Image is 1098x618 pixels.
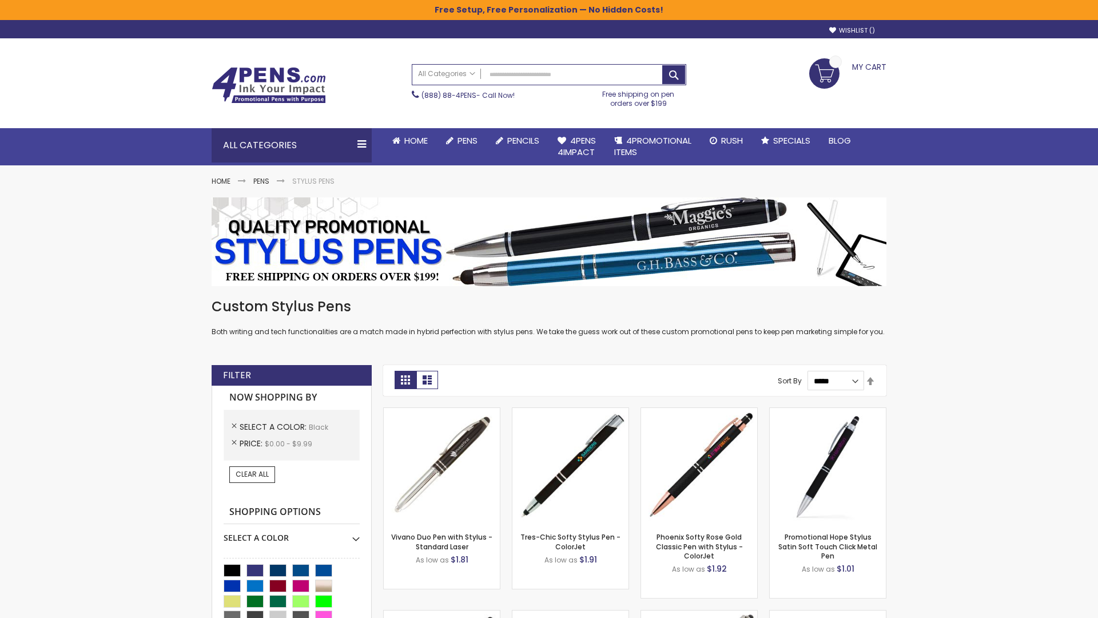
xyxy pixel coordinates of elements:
[383,128,437,153] a: Home
[707,563,727,575] span: $1.92
[384,407,500,417] a: Vivano Duo Pen with Stylus - Standard Laser-Black
[224,386,360,410] strong: Now Shopping by
[548,128,605,165] a: 4Pens4impact
[605,128,701,165] a: 4PROMOTIONALITEMS
[829,26,875,35] a: Wishlist
[558,134,596,158] span: 4Pens 4impact
[292,176,335,186] strong: Stylus Pens
[224,524,360,544] div: Select A Color
[544,555,578,565] span: As low as
[507,134,539,146] span: Pencils
[240,421,309,433] span: Select A Color
[819,128,860,153] a: Blog
[212,67,326,104] img: 4Pens Custom Pens and Promotional Products
[579,554,597,565] span: $1.91
[212,197,886,286] img: Stylus Pens
[223,369,251,382] strong: Filter
[512,408,628,524] img: Tres-Chic Softy Stylus Pen - ColorJet-Black
[512,407,628,417] a: Tres-Chic Softy Stylus Pen - ColorJet-Black
[752,128,819,153] a: Specials
[404,134,428,146] span: Home
[418,69,475,78] span: All Categories
[591,85,687,108] div: Free shipping on pen orders over $199
[212,298,886,316] h1: Custom Stylus Pens
[421,90,515,100] span: - Call Now!
[240,438,265,449] span: Price
[641,407,757,417] a: Phoenix Softy Rose Gold Classic Pen with Stylus - ColorJet-Black
[229,466,275,482] a: Clear All
[641,408,757,524] img: Phoenix Softy Rose Gold Classic Pen with Stylus - ColorJet-Black
[212,298,886,337] div: Both writing and tech functionalities are a match made in hybrid perfection with stylus pens. We ...
[224,500,360,525] strong: Shopping Options
[412,65,481,84] a: All Categories
[614,134,691,158] span: 4PROMOTIONAL ITEMS
[802,564,835,574] span: As low as
[770,407,886,417] a: Promotional Hope Stylus Satin Soft Touch Click Metal Pen-Black
[309,422,328,432] span: Black
[437,128,487,153] a: Pens
[721,134,743,146] span: Rush
[520,532,620,551] a: Tres-Chic Softy Stylus Pen - ColorJet
[829,134,851,146] span: Blog
[778,532,877,560] a: Promotional Hope Stylus Satin Soft Touch Click Metal Pen
[253,176,269,186] a: Pens
[416,555,449,565] span: As low as
[837,563,854,575] span: $1.01
[395,371,416,389] strong: Grid
[212,128,372,163] div: All Categories
[457,134,478,146] span: Pens
[773,134,810,146] span: Specials
[212,176,230,186] a: Home
[487,128,548,153] a: Pencils
[265,439,312,449] span: $0.00 - $9.99
[384,408,500,524] img: Vivano Duo Pen with Stylus - Standard Laser-Black
[701,128,752,153] a: Rush
[656,532,743,560] a: Phoenix Softy Rose Gold Classic Pen with Stylus - ColorJet
[236,469,269,479] span: Clear All
[391,532,492,551] a: Vivano Duo Pen with Stylus - Standard Laser
[672,564,705,574] span: As low as
[421,90,476,100] a: (888) 88-4PENS
[770,408,886,524] img: Promotional Hope Stylus Satin Soft Touch Click Metal Pen-Black
[451,554,468,565] span: $1.81
[778,376,802,386] label: Sort By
